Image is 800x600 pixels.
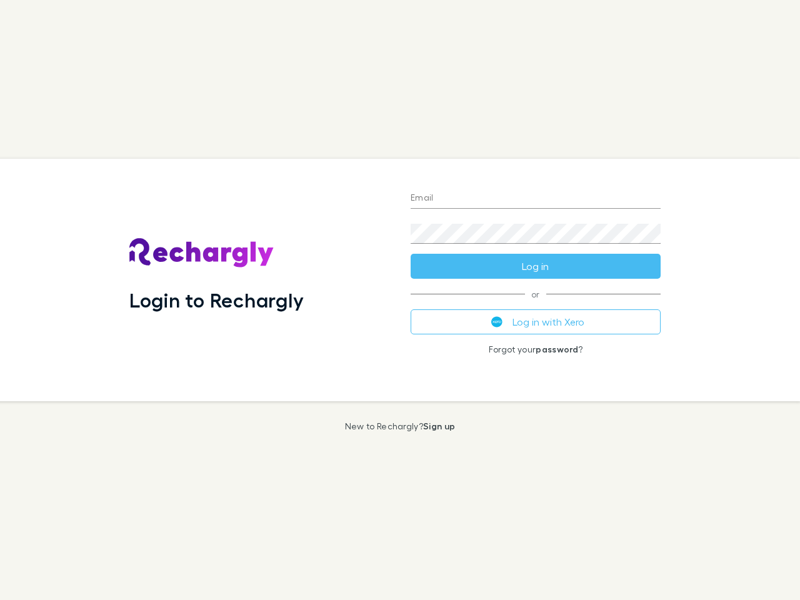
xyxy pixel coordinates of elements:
h1: Login to Rechargly [129,288,304,312]
p: Forgot your ? [411,344,661,354]
a: password [536,344,578,354]
p: New to Rechargly? [345,421,456,431]
button: Log in with Xero [411,309,661,334]
a: Sign up [423,421,455,431]
img: Rechargly's Logo [129,238,274,268]
button: Log in [411,254,661,279]
img: Xero's logo [491,316,502,327]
